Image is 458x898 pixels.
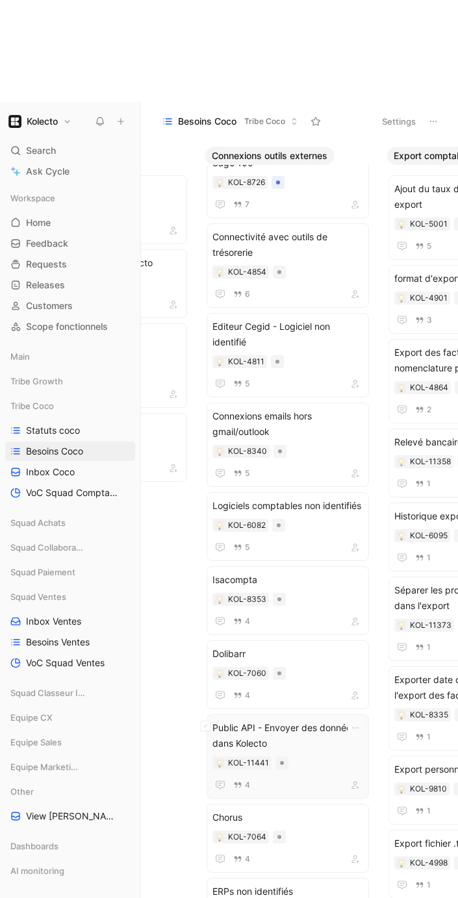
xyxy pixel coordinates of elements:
div: Squad Achats [5,513,135,532]
span: Editeur Cegid - Logiciel non identifié [212,319,363,350]
span: Inbox Ventes [26,615,81,628]
div: Equipe Marketing [5,757,135,777]
div: Equipe CX [5,708,135,727]
button: 💡 [397,457,406,466]
div: Equipe Sales [5,732,135,752]
button: 5 [231,377,252,391]
div: KOL-11441 [228,756,269,769]
span: Tribe Coco [10,399,54,412]
button: 💡 [397,383,406,392]
button: 💡 [215,595,224,604]
div: Squad VentesInbox VentesBesoins VentesVoC Squad Ventes [5,587,135,673]
button: 5 [231,540,252,555]
div: Dashboards [5,836,135,856]
span: Feedback [26,237,68,250]
button: 💡 [215,832,224,842]
img: 💡 [398,860,405,867]
div: Equipe CX [5,708,135,731]
div: 💡 [215,178,224,187]
div: KOL-11358 [410,455,451,468]
img: 💡 [398,532,405,540]
span: 5 [245,380,249,388]
a: Ask Cycle [5,162,135,181]
span: Search [26,143,56,158]
span: VoC Squad Ventes [26,656,105,669]
div: 💡 [397,858,406,867]
span: 1 [427,554,431,562]
a: Public API - Envoyer des données dans Kolecto4 [207,714,369,799]
img: 💡 [398,712,405,719]
div: KOL-7060 [228,667,266,680]
img: 💡 [216,269,223,277]
div: KOL-4998 [410,856,448,869]
div: Squad Achats [5,513,135,536]
span: Main [10,350,30,363]
span: Customers [26,299,73,312]
a: Requests [5,255,135,274]
button: 💡 [215,669,224,678]
div: 💡 [215,447,224,456]
div: Tribe Growth [5,371,135,395]
div: KOL-7064 [228,830,266,843]
a: Statuts coco [5,421,135,440]
button: 1 [413,804,433,818]
div: 💡 [215,758,224,767]
a: VoC Squad Ventes [5,653,135,673]
a: Scope fonctionnels [5,317,135,336]
div: Search [5,141,135,160]
div: Workspace [5,188,135,208]
div: KOL-4901 [410,292,448,305]
img: 💡 [216,834,223,842]
div: KOL-8340 [228,445,267,458]
div: Equipe Sales [5,732,135,756]
div: KOL-11373 [410,619,452,632]
span: Connexions emails hors gmail/outlook [212,408,363,440]
span: Chorus [212,810,363,825]
span: Connectivité avec outils de trésorerie [212,229,363,260]
button: 1 [413,551,433,565]
button: 💡 [215,357,224,366]
button: 1 [413,477,433,491]
div: KOL-5001 [410,218,448,231]
span: Ask Cycle [26,164,70,179]
span: Squad Classeur Intelligent [10,686,88,699]
span: Tribe Coco [244,115,285,128]
span: Dolibarr [212,646,363,662]
span: 1 [427,733,431,741]
div: KOL-8335 [410,708,448,721]
div: KOL-9810 [410,782,447,795]
span: 4 [245,617,250,625]
button: 1 [413,730,433,744]
span: 2 [427,406,431,414]
span: 1 [427,480,431,488]
span: 7 [245,201,249,208]
div: KOL-4854 [228,266,266,279]
span: Other [10,785,34,798]
div: 💡 [397,219,406,229]
button: 💡 [397,621,406,630]
span: Equipe CX [10,711,53,724]
span: Tribe Growth [10,375,63,388]
div: OtherView [PERSON_NAME] [5,782,135,826]
span: Isacompta [212,572,363,588]
button: KolectoKolecto [5,112,75,131]
a: Inbox Coco [5,462,135,482]
div: Squad Classeur Intelligent [5,683,135,706]
div: Tribe CocoStatuts cocoBesoins CocoInbox CocoVoC Squad Comptabilité [5,396,135,503]
span: Inbox Coco [26,466,75,479]
span: Releases [26,279,65,292]
img: 💡 [398,458,405,466]
span: AI monitoring [10,864,64,877]
button: 6 [231,287,253,301]
button: 💡 [397,293,406,303]
div: Main [5,347,135,366]
span: Equipe Sales [10,736,62,749]
button: Connexions outils externes [205,147,334,165]
span: Squad Ventes [10,590,66,603]
span: 4 [245,855,250,863]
